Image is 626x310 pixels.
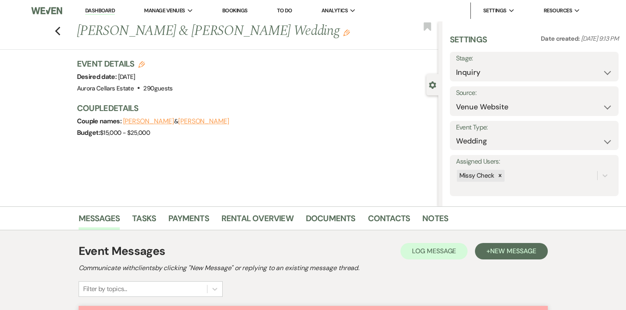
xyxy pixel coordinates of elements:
[456,156,612,168] label: Assigned Users:
[221,212,293,230] a: Rental Overview
[144,7,185,15] span: Manage Venues
[450,34,487,52] h3: Settings
[168,212,209,230] a: Payments
[85,7,115,15] a: Dashboard
[400,243,468,259] button: Log Message
[343,29,350,36] button: Edit
[456,122,612,134] label: Event Type:
[77,117,123,125] span: Couple names:
[118,73,135,81] span: [DATE]
[306,212,356,230] a: Documents
[83,284,127,294] div: Filter by topics...
[77,128,100,137] span: Budget:
[422,212,448,230] a: Notes
[277,7,292,14] a: To Do
[412,247,456,255] span: Log Message
[429,81,436,88] button: Close lead details
[77,72,118,81] span: Desired date:
[368,212,410,230] a: Contacts
[79,212,120,230] a: Messages
[541,35,581,43] span: Date created:
[79,243,165,260] h1: Event Messages
[483,7,507,15] span: Settings
[132,212,156,230] a: Tasks
[457,170,496,182] div: Missy Check
[475,243,547,259] button: +New Message
[544,7,572,15] span: Resources
[178,118,229,125] button: [PERSON_NAME]
[123,117,229,125] span: &
[456,53,612,65] label: Stage:
[456,87,612,99] label: Source:
[143,84,172,93] span: 290 guests
[31,2,62,19] img: Weven Logo
[100,129,150,137] span: $15,000 - $25,000
[77,84,134,93] span: Aurora Cellars Estate
[222,7,248,14] a: Bookings
[79,263,548,273] h2: Communicate with clients by clicking "New Message" or replying to an existing message thread.
[77,58,173,69] h3: Event Details
[581,35,619,43] span: [DATE] 9:13 PM
[490,247,536,255] span: New Message
[321,7,348,15] span: Analytics
[77,21,363,41] h1: [PERSON_NAME] & [PERSON_NAME] Wedding
[123,118,174,125] button: [PERSON_NAME]
[77,102,430,114] h3: Couple Details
